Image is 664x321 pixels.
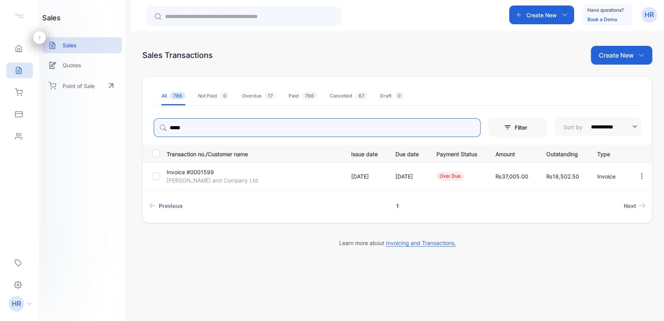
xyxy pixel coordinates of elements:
span: 0 [395,92,404,99]
span: 67 [355,92,368,99]
img: logo [14,10,25,22]
a: Previous page [146,198,186,213]
p: Create New [526,11,557,19]
a: Quotes [42,57,122,73]
div: All [162,92,185,99]
p: Create New [599,50,633,60]
span: Next [624,202,636,210]
span: 0 [220,92,230,99]
a: Book a Demo [587,16,617,22]
p: Outstanding [546,148,581,158]
p: [DATE] [351,172,379,180]
div: Sales Transactions [142,49,213,61]
p: Filter [515,123,532,132]
div: Draft [380,92,404,99]
p: Sort by [564,123,582,131]
p: Invoice #0001599 [167,168,225,176]
p: Learn more about [142,239,652,247]
a: Next page [621,198,649,213]
p: Due date [395,148,420,158]
p: [PERSON_NAME] and Company Ltd [167,176,258,184]
span: Previous [159,202,183,210]
span: 17 [265,92,276,99]
p: HR [644,10,654,20]
p: Transaction no./Customer name [167,148,341,158]
p: Amount [495,148,530,158]
p: [DATE] [395,172,420,180]
button: Open LiveChat chat widget [6,3,30,27]
span: 786 [170,92,185,99]
div: Not Paid [198,92,230,99]
span: Invoicing and Transactions. [386,240,456,247]
p: Quotes [63,61,81,69]
button: Sort by [555,117,641,136]
p: Sales [63,41,77,49]
p: Type [597,148,622,158]
a: Page 1 is your current page [387,198,408,213]
p: HR [12,299,21,309]
p: Have questions? [587,6,624,14]
ul: Pagination [143,198,652,213]
button: Create New [509,5,574,24]
div: over due [436,172,464,180]
p: Payment Status [436,148,479,158]
h1: sales [42,13,61,23]
button: Filter [488,118,547,137]
div: Cancelled [330,92,368,99]
div: Paid [289,92,317,99]
span: ₨37,005.00 [495,173,528,180]
p: Issue date [351,148,379,158]
p: Invoice [597,172,622,180]
span: 766 [302,92,317,99]
a: Point of Sale [42,77,122,94]
span: ₨18,502.50 [546,173,579,180]
div: Overdue [242,92,276,99]
p: Point of Sale [63,82,95,90]
button: Create New [591,46,652,65]
a: Sales [42,37,122,53]
button: HR [641,5,657,24]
